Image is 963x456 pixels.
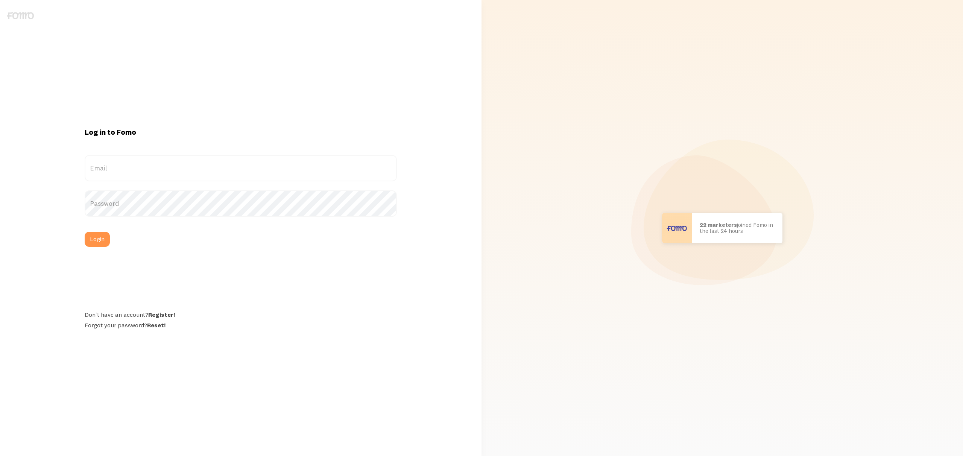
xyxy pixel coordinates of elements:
label: Email [85,155,396,181]
div: Forgot your password? [85,321,396,329]
label: Password [85,190,396,217]
img: User avatar [662,213,692,243]
p: joined Fomo in the last 24 hours [700,222,775,234]
a: Reset! [147,321,166,329]
button: Login [85,232,110,247]
img: fomo-logo-gray-b99e0e8ada9f9040e2984d0d95b3b12da0074ffd48d1e5cb62ac37fc77b0b268.svg [7,12,34,19]
h1: Log in to Fomo [85,127,396,137]
a: Register! [148,311,175,318]
b: 22 marketers [700,221,737,228]
div: Don't have an account? [85,311,396,318]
